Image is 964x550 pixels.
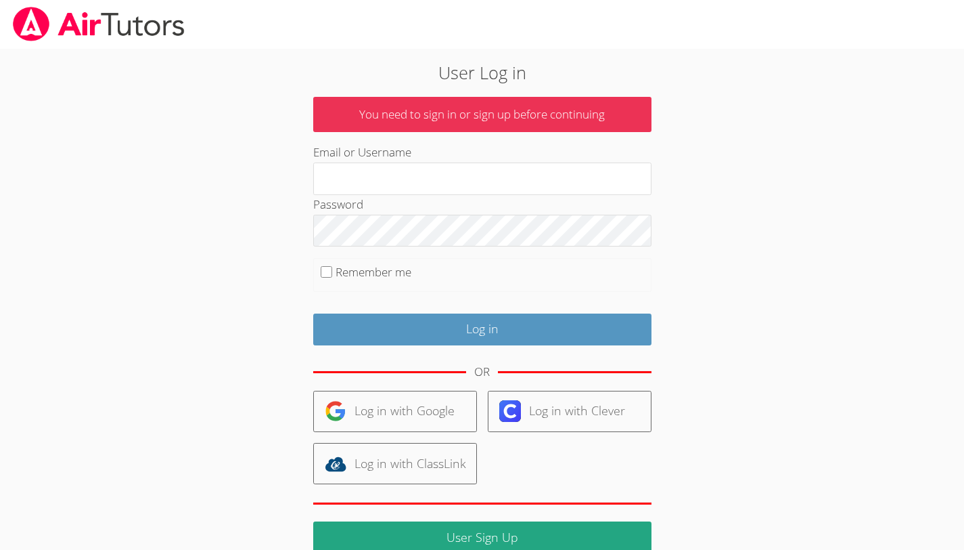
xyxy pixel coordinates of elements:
[474,362,490,382] div: OR
[325,400,346,422] img: google-logo-50288ca7cdecda66e5e0955fdab243c47b7ad437acaf1139b6f446037453330a.svg
[313,314,651,345] input: Log in
[313,144,411,160] label: Email or Username
[499,400,521,422] img: clever-logo-6eab21bc6e7a338710f1a6ff85c0baf02591cd810cc4098c63d3a4b26e2feb20.svg
[325,453,346,475] img: classlink-logo-d6bb404cc1216ec64c9a2012d9dc4662098be43eaf13dc465df04b49fa7ab582.svg
[313,443,477,484] a: Log in with ClassLink
[488,391,651,432] a: Log in with Clever
[12,7,186,41] img: airtutors_banner-c4298cdbf04f3fff15de1276eac7730deb9818008684d7c2e4769d2f7ddbe033.png
[313,196,363,212] label: Password
[336,264,411,280] label: Remember me
[313,97,651,133] p: You need to sign in or sign up before continuing
[222,60,743,85] h2: User Log in
[313,391,477,432] a: Log in with Google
